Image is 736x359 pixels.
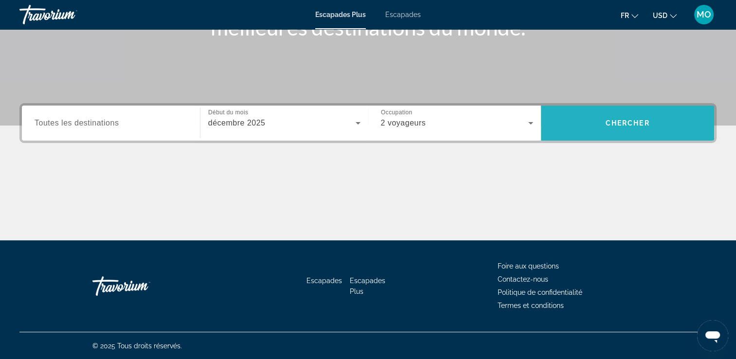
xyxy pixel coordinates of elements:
[498,288,582,296] a: Politique de confidentialité
[208,119,266,127] span: décembre 2025
[697,10,711,19] span: MO
[315,11,366,18] a: Escapades Plus
[208,109,248,116] span: Début du mois
[541,106,714,141] button: Rechercher
[653,8,677,22] button: Changer de devise
[621,8,638,22] button: Changer la langue
[35,119,119,127] span: Toutes les destinations
[381,119,426,127] span: 2 voyageurs
[92,271,190,301] a: Rentre chez toi
[691,4,717,25] button: Menu utilisateur
[92,342,182,350] span: © 2025 Tous droits réservés.
[22,106,714,141] div: Widget de recherche
[381,109,412,116] span: Occupation
[697,320,728,351] iframe: Bouton de lancement de la fenêtre de messagerie
[653,12,667,19] span: USD
[385,11,421,18] a: Escapades
[621,12,629,19] span: Fr
[498,302,564,309] a: Termes et conditions
[35,118,187,129] input: Sélectionnez la destination
[19,2,117,27] a: Travorium
[498,262,559,270] a: Foire aux questions
[306,277,342,285] a: Escapades
[350,277,385,295] a: Escapades Plus
[606,119,650,127] span: Chercher
[498,275,548,283] a: Contactez-nous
